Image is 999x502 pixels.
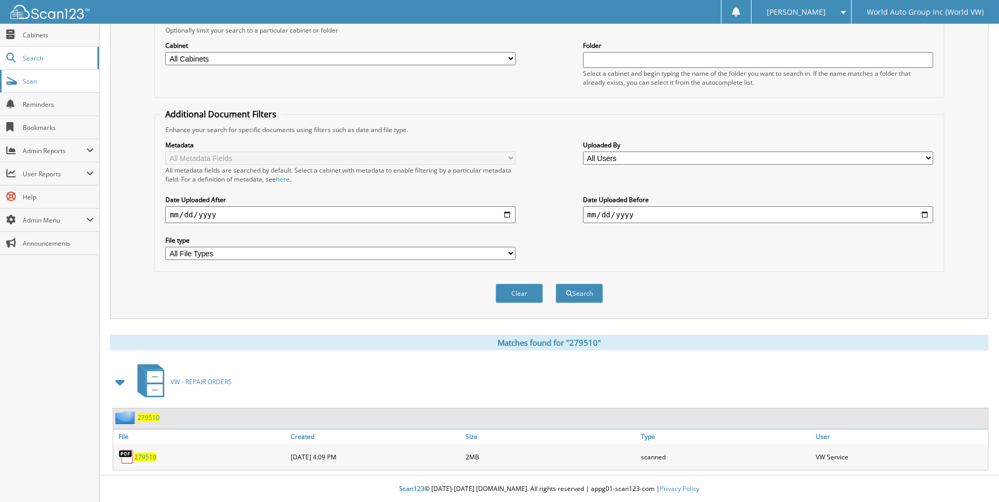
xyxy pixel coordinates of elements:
span: VW - REPAIR ORDERS [171,377,232,386]
span: [PERSON_NAME] [767,9,826,15]
img: scan123-logo-white.svg [11,5,90,19]
div: VW Service [813,446,988,467]
a: VW - REPAIR ORDERS [131,361,232,403]
div: scanned [638,446,813,467]
span: Scan [23,77,94,86]
a: Privacy Policy [660,484,699,493]
a: Created [288,429,463,444]
span: Announcements [23,239,94,248]
button: Clear [496,284,543,303]
div: Matches found for "279510" [110,335,988,350]
span: Search [23,54,92,63]
legend: Additional Document Filters [160,108,282,120]
label: Metadata [165,140,516,149]
input: end [583,206,933,223]
span: User Reports [23,169,86,178]
label: File type [165,236,516,245]
button: Search [556,284,603,303]
input: start [165,206,516,223]
span: Reminders [23,100,94,109]
div: [DATE] 4:09 PM [288,446,463,467]
a: File [113,429,288,444]
label: Folder [583,41,933,50]
a: here [276,175,290,184]
label: Date Uploaded After [165,195,516,204]
a: Size [463,429,638,444]
span: Admin Reports [23,146,86,155]
div: © [DATE]-[DATE] [DOMAIN_NAME]. All rights reserved | appg01-scan123-com | [100,476,999,502]
span: Help [23,193,94,202]
div: Enhance your search for specific documents using filters such as date and file type. [160,125,938,134]
div: Select a cabinet and begin typing the name of the folder you want to search in. If the name match... [583,69,933,87]
span: World Auto Group Inc (World VW) [867,9,984,15]
a: User [813,429,988,444]
span: Admin Menu [23,216,86,225]
a: Type [638,429,813,444]
span: Scan123 [399,484,424,493]
label: Date Uploaded Before [583,195,933,204]
div: All metadata fields are searched by default. Select a cabinet with metadata to enable filtering b... [165,166,516,184]
img: PDF.png [118,449,134,465]
a: 279510 [137,413,160,422]
label: Uploaded By [583,140,933,149]
span: Bookmarks [23,123,94,132]
label: Cabinet [165,41,516,50]
div: 2MB [463,446,638,467]
div: Optionally limit your search to a particular cabinet or folder [160,26,938,35]
a: 279510 [134,453,156,461]
img: folder2.png [115,411,137,424]
span: Cabinets [23,31,94,39]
